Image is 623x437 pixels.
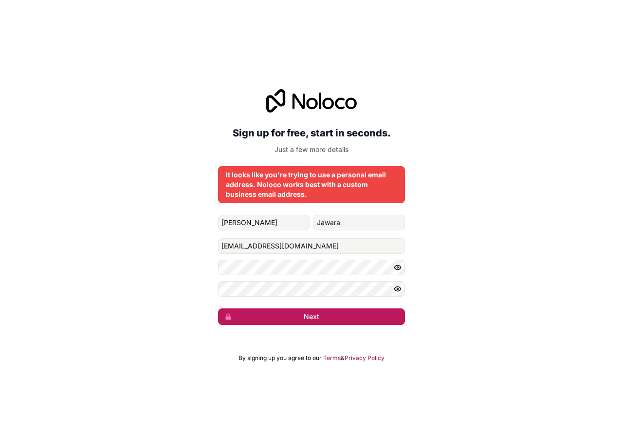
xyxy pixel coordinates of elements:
a: Terms [323,354,341,362]
input: given-name [218,215,310,230]
span: & [341,354,345,362]
div: It looks like you're trying to use a personal email address. Noloco works best with a custom busi... [226,170,397,199]
input: Email address [218,238,405,254]
h2: Sign up for free, start in seconds. [218,124,405,142]
button: Next [218,308,405,325]
input: Confirm password [218,281,405,297]
input: family-name [313,215,405,230]
p: Just a few more details [218,145,405,154]
span: By signing up you agree to our [238,354,322,362]
input: Password [218,260,405,275]
a: Privacy Policy [345,354,385,362]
